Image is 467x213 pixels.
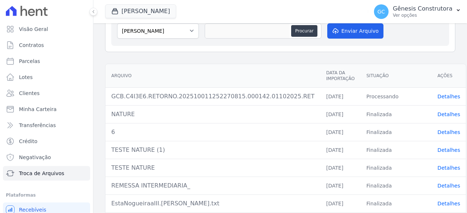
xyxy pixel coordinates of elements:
[111,92,314,101] div: GCB.C4I3E6.RETORNO.202510011252270815.000142.01102025.RET
[6,191,87,200] div: Plataformas
[437,129,460,135] a: Detalhes
[19,122,56,129] span: Transferências
[320,141,360,159] td: [DATE]
[360,87,432,105] td: Processando
[111,181,314,190] div: REMESSA INTERMEDIARIA_
[111,163,314,172] div: TESTE NATURE
[360,105,432,123] td: Finalizada
[320,177,360,194] td: [DATE]
[19,42,44,49] span: Contratos
[368,1,467,22] button: GC Gênesis Construtora Ver opções
[111,128,314,137] div: 6
[105,4,176,18] button: [PERSON_NAME]
[105,64,320,88] th: Arquivo
[19,58,40,65] span: Parcelas
[19,74,33,81] span: Lotes
[360,177,432,194] td: Finalizada
[437,201,460,206] a: Detalhes
[320,105,360,123] td: [DATE]
[19,90,39,97] span: Clientes
[320,87,360,105] td: [DATE]
[3,134,90,149] a: Crédito
[320,64,360,88] th: Data da Importação
[320,194,360,212] td: [DATE]
[360,123,432,141] td: Finalizada
[360,64,432,88] th: Situação
[291,25,317,37] button: Procurar
[437,165,460,171] a: Detalhes
[3,118,90,133] a: Transferências
[393,5,452,12] p: Gênesis Construtora
[3,102,90,117] a: Minha Carteira
[111,199,314,208] div: EstaNogueiraaIII.[PERSON_NAME].txt
[19,25,48,33] span: Visão Geral
[19,106,57,113] span: Minha Carteira
[377,9,385,14] span: GC
[111,146,314,154] div: TESTE NATURE (1)
[432,64,466,88] th: Ações
[320,159,360,177] td: [DATE]
[3,70,90,84] a: Lotes
[3,54,90,68] a: Parcelas
[19,170,64,177] span: Troca de Arquivos
[3,166,90,181] a: Troca de Arquivos
[320,123,360,141] td: [DATE]
[360,141,432,159] td: Finalizada
[437,111,460,117] a: Detalhes
[437,147,460,153] a: Detalhes
[393,12,452,18] p: Ver opções
[437,183,460,189] a: Detalhes
[3,38,90,52] a: Contratos
[360,194,432,212] td: Finalizada
[19,154,51,161] span: Negativação
[19,138,38,145] span: Crédito
[3,150,90,165] a: Negativação
[360,159,432,177] td: Finalizada
[3,86,90,100] a: Clientes
[437,94,460,99] a: Detalhes
[3,22,90,36] a: Visão Geral
[111,110,314,119] div: NATURE
[327,23,383,39] button: Enviar Arquivo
